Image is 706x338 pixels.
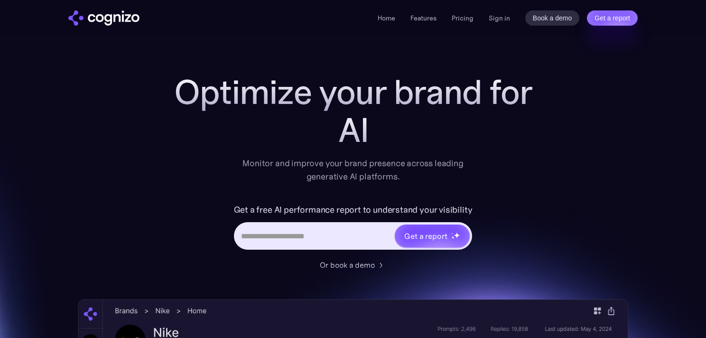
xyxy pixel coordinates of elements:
img: star [451,236,455,239]
h1: Optimize your brand for [163,73,543,111]
a: Sign in [489,12,510,24]
form: Hero URL Input Form [234,202,473,254]
div: Monitor and improve your brand presence across leading generative AI platforms. [236,157,470,183]
div: Get a report [404,230,447,242]
a: Pricing [452,14,474,22]
a: home [68,10,139,26]
div: Or book a demo [320,259,375,271]
img: star [454,232,460,238]
a: Home [378,14,395,22]
div: AI [163,111,543,149]
a: Get a report [587,10,638,26]
a: Get a reportstarstarstar [394,224,471,248]
label: Get a free AI performance report to understand your visibility [234,202,473,217]
a: Or book a demo [320,259,386,271]
a: Features [410,14,437,22]
img: star [451,233,453,234]
a: Book a demo [525,10,580,26]
img: cognizo logo [68,10,139,26]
